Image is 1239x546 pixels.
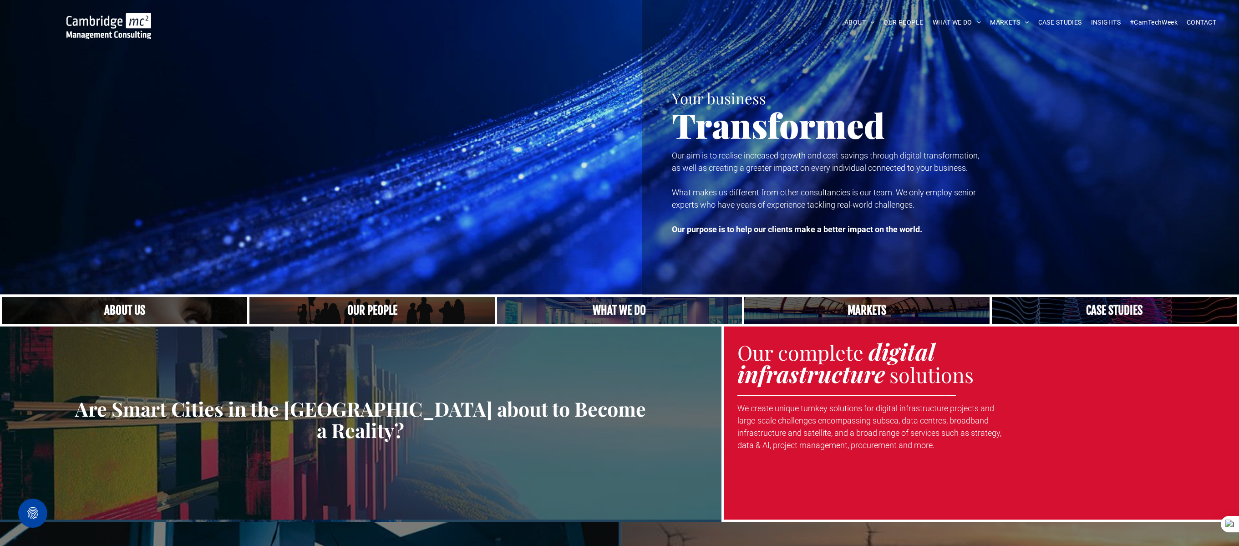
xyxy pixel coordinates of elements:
span: solutions [889,361,974,388]
a: INSIGHTS [1087,15,1125,30]
span: Our aim is to realise increased growth and cost savings through digital transformation, as well a... [672,151,979,173]
a: #CamTechWeek [1125,15,1182,30]
a: ABOUT [840,15,879,30]
a: A yoga teacher lifting his whole body off the ground in the peacock pose [497,297,742,324]
a: Your Business Transformed | Cambridge Management Consulting [66,14,151,24]
strong: Our purpose is to help our clients make a better impact on the world. [672,225,922,234]
strong: infrastructure [737,358,885,389]
a: OUR PEOPLE [879,15,928,30]
span: Your business [672,88,766,108]
img: Cambridge MC Logo, digital transformation [66,13,151,39]
a: CONTACT [1182,15,1221,30]
a: WHAT WE DO [928,15,986,30]
span: Our complete [737,338,863,366]
a: CASE STUDIES [1034,15,1087,30]
strong: digital [868,336,935,367]
a: Close up of woman's face, centered on her eyes [2,297,247,324]
span: Transformed [672,102,885,148]
span: We create unique turnkey solutions for digital infrastructure projects and large-scale challenges... [737,403,1001,450]
a: Are Smart Cities in the [GEOGRAPHIC_DATA] about to Become a Reality? [7,398,715,441]
a: MARKETS [985,15,1033,30]
a: Telecoms | Decades of Experience Across Multiple Industries & Regions [744,297,989,324]
span: What makes us different from other consultancies is our team. We only employ senior experts who h... [672,188,976,209]
a: A crowd in silhouette at sunset, on a rise or lookout point [249,297,494,324]
a: Case Studies | Cambridge Management Consulting > Case Studies [992,297,1237,324]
